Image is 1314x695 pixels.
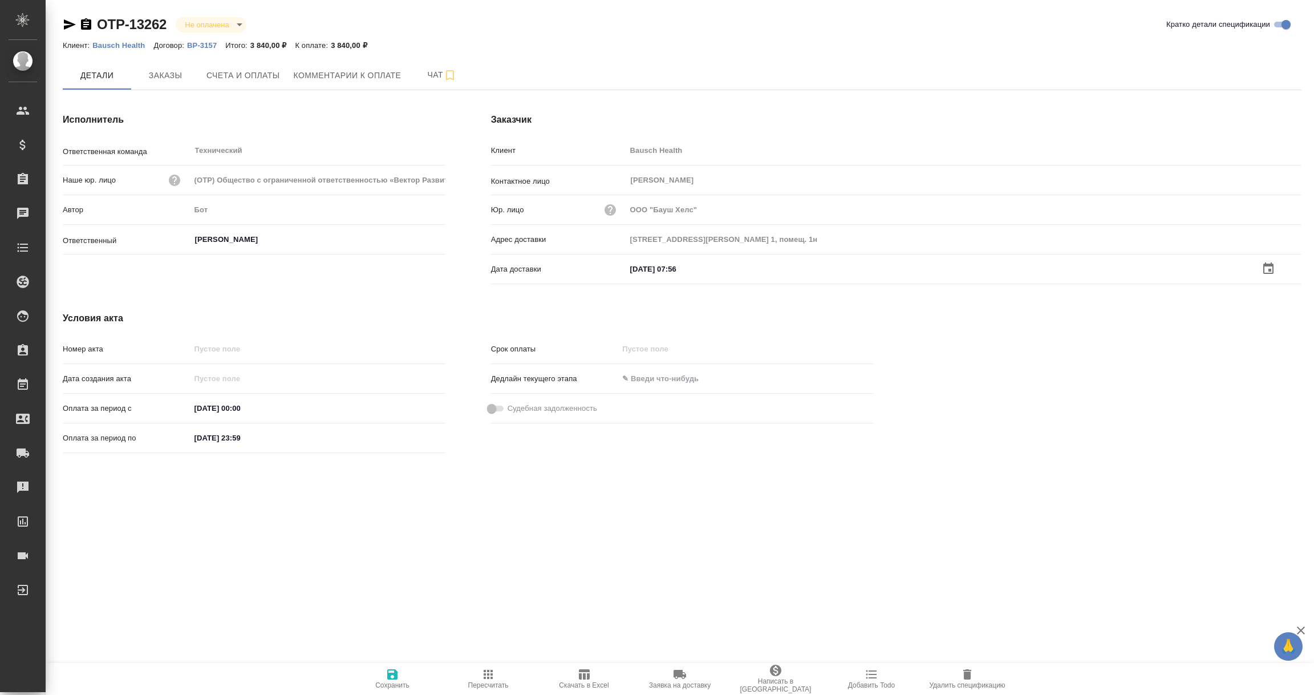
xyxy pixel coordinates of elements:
[92,40,153,50] a: Bausch Health
[626,261,726,277] input: ✎ Введи что-нибудь
[626,231,1301,248] input: Пустое поле
[190,370,290,387] input: Пустое поле
[250,41,295,50] p: 3 840,00 ₽
[491,373,619,385] p: Дедлайн текущего этапа
[187,40,225,50] a: ВР-3157
[618,341,718,357] input: Пустое поле
[63,204,190,216] p: Автор
[491,234,626,245] p: Адрес доставки
[63,18,76,31] button: Скопировать ссылку для ЯМессенджера
[63,175,116,186] p: Наше юр. лицо
[626,142,1301,159] input: Пустое поле
[63,403,190,414] p: Оплата за период с
[63,113,445,127] h4: Исполнитель
[626,201,1301,218] input: Пустое поле
[491,145,626,156] p: Клиент
[508,403,597,414] span: Судебная задолженность
[491,204,524,216] p: Юр. лицо
[294,68,401,83] span: Комментарии к оплате
[97,17,167,32] a: OTP-13262
[206,68,280,83] span: Счета и оплаты
[63,146,190,157] p: Ответственная команда
[63,373,190,385] p: Дата создания акта
[92,41,153,50] p: Bausch Health
[63,312,873,325] h4: Условия акта
[63,235,190,247] p: Ответственный
[138,68,193,83] span: Заказы
[295,41,331,50] p: К оплате:
[181,20,232,30] button: Не оплачена
[63,344,190,355] p: Номер акта
[618,370,718,387] input: ✎ Введи что-нибудь
[79,18,93,31] button: Скопировать ссылку
[190,172,445,188] input: Пустое поле
[491,113,1301,127] h4: Заказчик
[187,41,225,50] p: ВР-3157
[63,433,190,444] p: Оплата за период по
[491,264,626,275] p: Дата доставки
[415,68,469,82] span: Чат
[443,68,457,82] svg: Подписаться
[225,41,250,50] p: Итого:
[1279,635,1298,658] span: 🙏
[190,341,445,357] input: Пустое поле
[331,41,376,50] p: 3 840,00 ₽
[190,400,290,417] input: ✎ Введи что-нибудь
[176,17,246,33] div: Не оплачена
[70,68,124,83] span: Детали
[491,176,626,187] p: Контактное лицо
[1166,19,1270,30] span: Кратко детали спецификации
[491,344,619,355] p: Срок оплаты
[1274,632,1303,661] button: 🙏
[439,239,441,241] button: Open
[63,41,92,50] p: Клиент:
[190,430,290,446] input: ✎ Введи что-нибудь
[190,201,445,218] input: Пустое поле
[153,41,187,50] p: Договор:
